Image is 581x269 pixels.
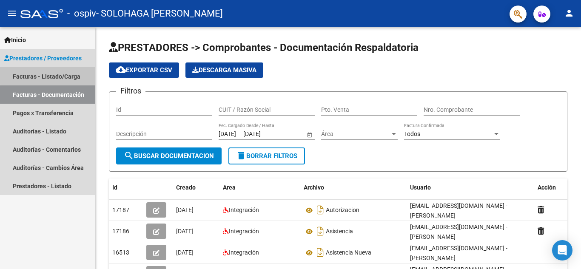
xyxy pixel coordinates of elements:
span: Asistencia Nueva [326,249,371,256]
datatable-header-cell: Creado [173,178,219,197]
span: Descarga Masiva [192,66,256,74]
span: PRESTADORES -> Comprobantes - Documentación Respaldatoria [109,42,419,54]
app-download-masive: Descarga masiva de comprobantes (adjuntos) [185,62,263,78]
span: Integración [229,207,259,213]
span: Archivo [304,184,324,191]
mat-icon: search [124,150,134,161]
span: Exportar CSV [116,66,172,74]
span: Id [112,184,117,191]
span: [DATE] [176,249,194,256]
datatable-header-cell: Archivo [300,178,407,197]
h3: Filtros [116,85,145,97]
datatable-header-cell: Acción [534,178,577,197]
input: Fecha inicio [219,130,236,138]
span: Todos [404,130,420,137]
span: [EMAIL_ADDRESS][DOMAIN_NAME] - [PERSON_NAME] [410,202,507,219]
button: Buscar Documentacion [116,147,222,164]
span: Area [223,184,236,191]
input: Fecha fin [243,130,285,138]
span: – [238,130,242,138]
i: Descargar documento [315,203,326,217]
span: 17186 [112,228,129,235]
button: Borrar Filtros [228,147,305,164]
span: - ospiv [67,4,96,23]
span: Prestadores / Proveedores [4,54,82,63]
span: Buscar Documentacion [124,152,214,160]
span: Inicio [4,35,26,45]
span: [EMAIL_ADDRESS][DOMAIN_NAME] - [PERSON_NAME] [410,245,507,261]
button: Exportar CSV [109,62,179,78]
span: Usuario [410,184,431,191]
span: Creado [176,184,196,191]
span: [DATE] [176,207,194,213]
datatable-header-cell: Usuario [407,178,534,197]
span: Borrar Filtros [236,152,297,160]
div: Open Intercom Messenger [552,240,572,261]
span: 17187 [112,207,129,213]
i: Descargar documento [315,246,326,259]
button: Open calendar [305,130,314,139]
mat-icon: delete [236,150,246,161]
datatable-header-cell: Area [219,178,300,197]
span: Autorizacion [326,207,359,214]
span: Acción [538,184,556,191]
span: - SOLOHAGA [PERSON_NAME] [96,4,223,23]
mat-icon: menu [7,8,17,18]
span: Integración [229,249,259,256]
mat-icon: cloud_download [116,65,126,75]
span: Integración [229,228,259,235]
span: 16513 [112,249,129,256]
span: [EMAIL_ADDRESS][DOMAIN_NAME] - [PERSON_NAME] [410,224,507,240]
button: Descarga Masiva [185,62,263,78]
mat-icon: person [564,8,574,18]
span: Área [321,130,390,138]
i: Descargar documento [315,224,326,238]
datatable-header-cell: Id [109,178,143,197]
span: [DATE] [176,228,194,235]
span: Asistencia [326,228,353,235]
